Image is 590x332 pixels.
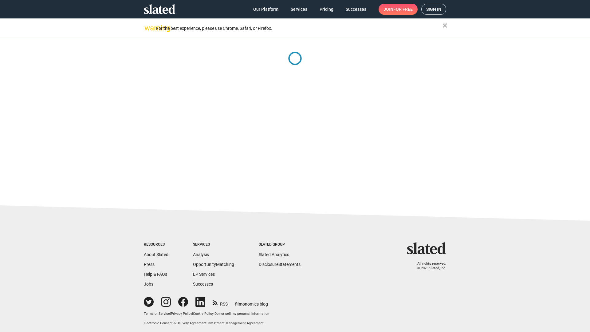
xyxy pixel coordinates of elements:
[411,262,446,271] p: All rights reserved. © 2025 Slated, Inc.
[171,312,192,316] a: Privacy Policy
[253,4,278,15] span: Our Platform
[144,242,168,247] div: Resources
[193,272,215,277] a: EP Services
[259,242,301,247] div: Slated Group
[206,321,207,325] span: |
[248,4,283,15] a: Our Platform
[383,4,413,15] span: Join
[421,4,446,15] a: Sign in
[193,242,234,247] div: Services
[441,22,449,29] mat-icon: close
[193,252,209,257] a: Analysis
[286,4,312,15] a: Services
[346,4,366,15] span: Successes
[144,262,155,267] a: Press
[144,252,168,257] a: About Slated
[320,4,333,15] span: Pricing
[207,321,264,325] a: Investment Management Agreement
[193,282,213,287] a: Successes
[259,262,301,267] a: DisclosureStatements
[259,252,289,257] a: Slated Analytics
[193,262,234,267] a: OpportunityMatching
[144,312,170,316] a: Terms of Service
[144,272,167,277] a: Help & FAQs
[291,4,307,15] span: Services
[315,4,338,15] a: Pricing
[426,4,441,14] span: Sign in
[156,24,442,33] div: For the best experience, please use Chrome, Safari, or Firefox.
[170,312,171,316] span: |
[393,4,413,15] span: for free
[214,312,269,316] button: Do not sell my personal information
[341,4,371,15] a: Successes
[379,4,418,15] a: Joinfor free
[144,24,152,32] mat-icon: warning
[193,312,214,316] a: Cookie Policy
[144,282,153,287] a: Jobs
[144,321,206,325] a: Electronic Consent & Delivery Agreement
[214,312,214,316] span: |
[235,302,242,306] span: film
[213,298,228,307] a: RSS
[235,296,268,307] a: filmonomics blog
[192,312,193,316] span: |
